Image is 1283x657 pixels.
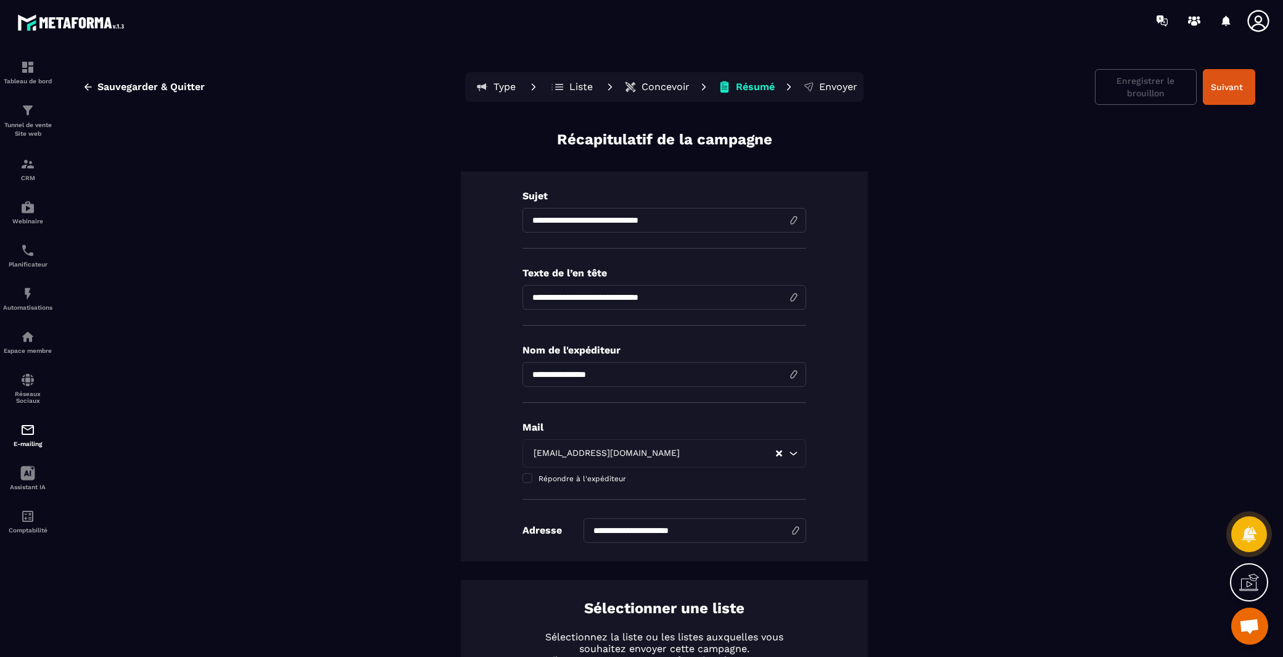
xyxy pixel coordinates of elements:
button: Liste [544,75,600,99]
p: Réseaux Sociaux [3,390,52,404]
p: Mail [522,421,806,433]
span: Sauvegarder & Quitter [97,81,205,93]
p: Récapitulatif de la campagne [557,130,772,150]
span: [EMAIL_ADDRESS][DOMAIN_NAME] [530,447,682,460]
a: formationformationTableau de bord [3,51,52,94]
div: Search for option [522,439,806,468]
p: Texte de l’en tête [522,267,806,279]
img: automations [20,200,35,215]
input: Search for option [682,447,775,460]
p: Planificateur [3,261,52,268]
button: Concevoir [621,75,693,99]
a: automationsautomationsEspace membre [3,320,52,363]
img: logo [17,11,128,34]
a: accountantaccountantComptabilité [3,500,52,543]
p: Résumé [736,81,775,93]
img: automations [20,329,35,344]
p: Adresse [522,524,562,536]
a: formationformationTunnel de vente Site web [3,94,52,147]
a: schedulerschedulerPlanificateur [3,234,52,277]
p: Assistant IA [3,484,52,490]
a: social-networksocial-networkRéseaux Sociaux [3,363,52,413]
img: formation [20,103,35,118]
img: automations [20,286,35,301]
a: automationsautomationsAutomatisations [3,277,52,320]
span: Répondre à l'expéditeur [538,474,626,483]
a: emailemailE-mailing [3,413,52,457]
button: Sauvegarder & Quitter [73,76,214,98]
p: Liste [569,81,593,93]
p: Tableau de bord [3,78,52,85]
a: automationsautomationsWebinaire [3,191,52,234]
button: Suivant [1203,69,1255,105]
a: Assistant IA [3,457,52,500]
img: email [20,423,35,437]
p: Webinaire [3,218,52,225]
button: Résumé [714,75,778,99]
button: Clear Selected [776,449,782,458]
button: Envoyer [799,75,861,99]
p: Nom de l'expéditeur [522,344,806,356]
img: scheduler [20,243,35,258]
p: Espace membre [3,347,52,354]
img: formation [20,60,35,75]
p: Envoyer [819,81,857,93]
p: E-mailing [3,440,52,447]
p: Sujet [522,190,806,202]
img: accountant [20,509,35,524]
p: Concevoir [641,81,690,93]
p: Tunnel de vente Site web [3,121,52,138]
p: Automatisations [3,304,52,311]
img: formation [20,157,35,171]
a: formationformationCRM [3,147,52,191]
p: CRM [3,175,52,181]
button: Type [468,75,523,99]
div: Ouvrir le chat [1231,608,1268,645]
p: Sélectionner une liste [584,598,745,619]
img: social-network [20,373,35,387]
p: Comptabilité [3,527,52,534]
p: Sélectionnez la liste ou les listes auxquelles vous souhaitez envoyer cette campagne. [522,631,806,655]
p: Type [493,81,516,93]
